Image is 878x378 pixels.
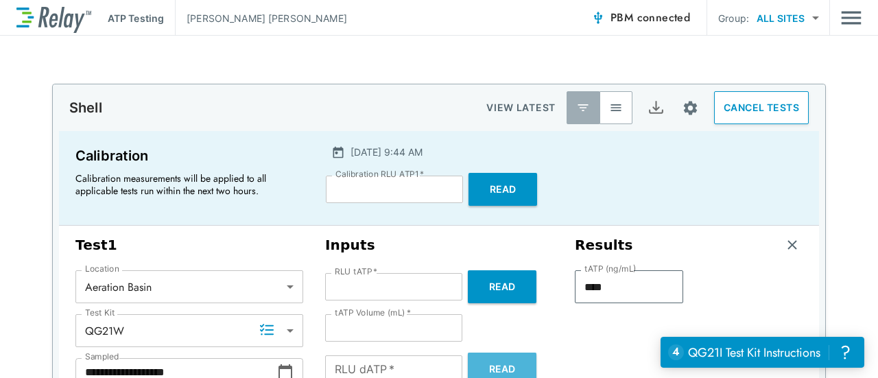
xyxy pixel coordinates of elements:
[841,5,862,31] img: Drawer Icon
[75,273,303,300] div: Aeration Basin
[682,99,699,117] img: Settings Icon
[16,3,91,33] img: LuminUltra Relay
[335,308,411,318] label: tATP Volume (mL)
[69,99,102,116] p: Shell
[486,99,556,116] p: VIEW LATEST
[331,145,345,159] img: Calender Icon
[351,145,423,159] p: [DATE] 9:44 AM
[575,237,633,254] h3: Results
[85,352,119,362] label: Sampled
[75,317,303,344] div: QG21W
[610,8,690,27] span: PBM
[468,173,537,206] button: Read
[325,237,553,254] h3: Inputs
[637,10,691,25] span: connected
[75,237,303,254] h3: Test 1
[639,91,672,124] button: Export
[841,5,862,31] button: Main menu
[672,90,709,126] button: Site setup
[714,91,809,124] button: CANCEL TESTS
[586,4,696,32] button: PBM connected
[718,11,749,25] p: Group:
[335,267,377,276] label: RLU tATP
[648,99,665,117] img: Export Icon
[75,145,301,167] p: Calibration
[335,169,424,179] label: Calibration RLU ATP1
[187,11,347,25] p: [PERSON_NAME] [PERSON_NAME]
[785,238,799,252] img: Remove
[661,337,864,368] iframe: Resource center
[85,264,119,274] label: Location
[75,172,295,197] p: Calibration measurements will be applied to all applicable tests run within the next two hours.
[609,101,623,115] img: View All
[584,264,637,274] label: tATP (ng/mL)
[108,11,164,25] p: ATP Testing
[591,11,605,25] img: Connected Icon
[85,308,115,318] label: Test Kit
[468,270,536,303] button: Read
[576,101,590,115] img: Latest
